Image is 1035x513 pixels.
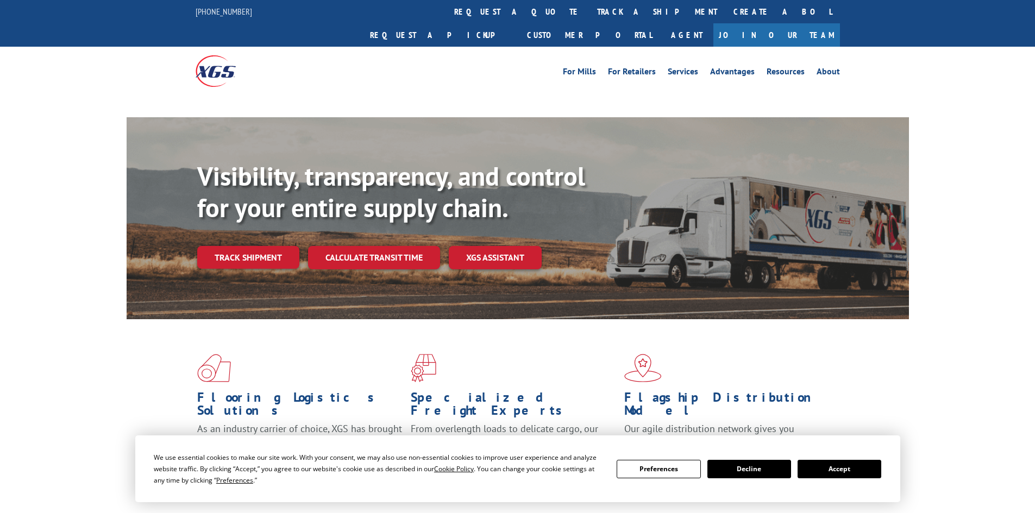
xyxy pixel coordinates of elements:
button: Decline [707,460,791,478]
a: Join Our Team [713,23,840,47]
p: From overlength loads to delicate cargo, our experienced staff knows the best way to move your fr... [411,422,616,471]
img: xgs-icon-total-supply-chain-intelligence-red [197,354,231,382]
span: Our agile distribution network gives you nationwide inventory management on demand. [624,422,824,448]
h1: Specialized Freight Experts [411,391,616,422]
a: Calculate transit time [308,246,440,269]
button: Preferences [617,460,700,478]
h1: Flooring Logistics Solutions [197,391,403,422]
a: Track shipment [197,246,299,269]
a: XGS ASSISTANT [449,246,542,269]
a: About [817,67,840,79]
img: xgs-icon-flagship-distribution-model-red [624,354,662,382]
b: Visibility, transparency, and control for your entire supply chain. [197,159,585,224]
button: Accept [798,460,881,478]
div: We use essential cookies to make our site work. With your consent, we may also use non-essential ... [154,452,604,486]
a: For Retailers [608,67,656,79]
h1: Flagship Distribution Model [624,391,830,422]
a: Agent [660,23,713,47]
a: For Mills [563,67,596,79]
a: Services [668,67,698,79]
span: Preferences [216,476,253,485]
a: Advantages [710,67,755,79]
a: Resources [767,67,805,79]
div: Cookie Consent Prompt [135,435,900,502]
span: As an industry carrier of choice, XGS has brought innovation and dedication to flooring logistics... [197,422,402,461]
a: [PHONE_NUMBER] [196,6,252,17]
span: Cookie Policy [434,464,474,473]
a: Request a pickup [362,23,519,47]
a: Customer Portal [519,23,660,47]
img: xgs-icon-focused-on-flooring-red [411,354,436,382]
